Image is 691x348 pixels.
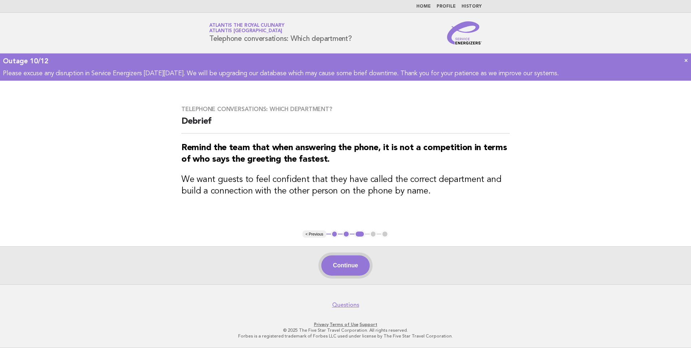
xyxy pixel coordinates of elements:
button: 2 [343,230,350,238]
p: © 2025 The Five Star Travel Corporation. All rights reserved. [124,327,567,333]
span: Atlantis [GEOGRAPHIC_DATA] [209,29,282,34]
h1: Telephone conversations: Which department? [209,24,352,42]
p: · · [124,322,567,327]
a: Home [416,4,431,9]
a: Support [360,322,377,327]
p: Forbes is a registered trademark of Forbes LLC used under license by The Five Star Travel Corpora... [124,333,567,339]
strong: Remind the team that when answering the phone, it is not a competition in terms of who says the g... [181,144,507,164]
h2: Debrief [181,116,510,133]
a: Privacy [314,322,329,327]
p: Please excuse any disruption in Service Energizers [DATE][DATE]. We will be upgrading our databas... [3,69,688,78]
a: Questions [332,301,359,309]
button: 1 [331,230,338,238]
img: Service Energizers [447,21,482,44]
a: Terms of Use [330,322,359,327]
button: 3 [355,230,365,238]
a: × [684,56,688,64]
a: Profile [437,4,456,9]
h3: We want guests to feel confident that they have called the correct department and build a connect... [181,174,510,197]
div: Outage 10/12 [3,56,688,66]
button: Continue [321,255,369,276]
button: < Previous [302,230,326,238]
h3: Telephone conversations: Which department? [181,106,510,113]
a: Atlantis the Royal CulinaryAtlantis [GEOGRAPHIC_DATA] [209,23,284,33]
a: History [462,4,482,9]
